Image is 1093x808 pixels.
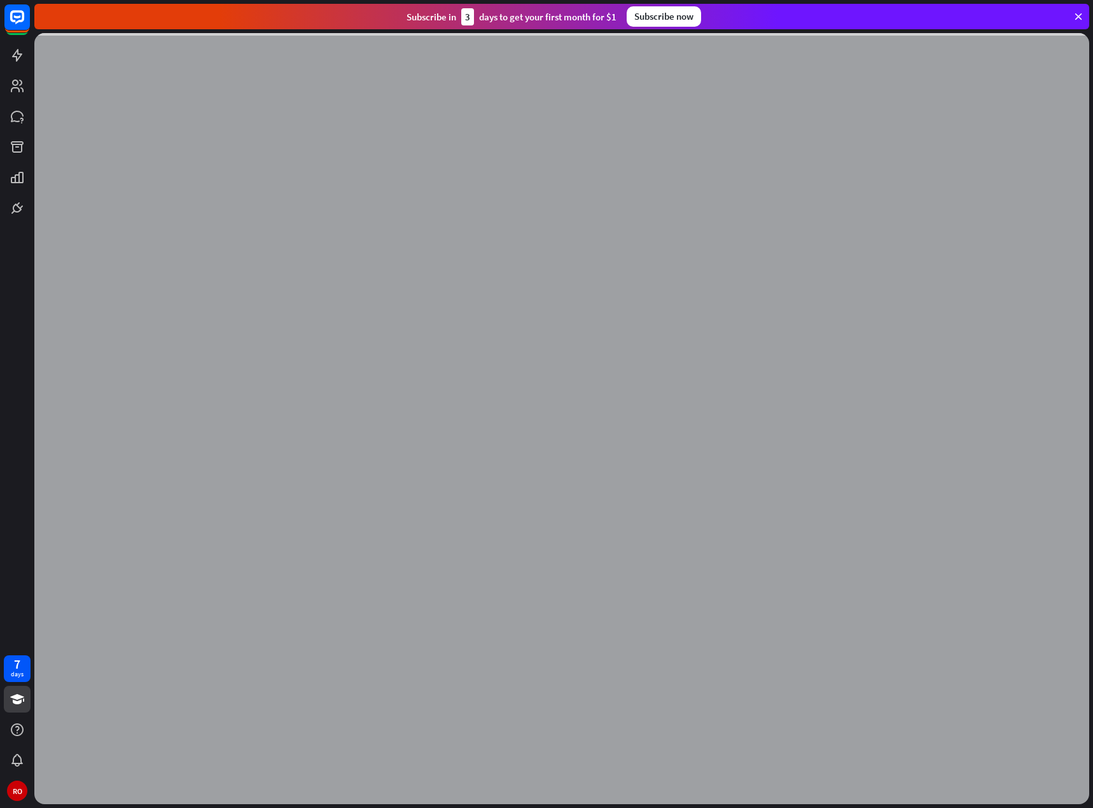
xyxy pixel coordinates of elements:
[407,8,616,25] div: Subscribe in days to get your first month for $1
[461,8,474,25] div: 3
[11,670,24,679] div: days
[4,655,31,682] a: 7 days
[7,781,27,801] div: RO
[14,658,20,670] div: 7
[627,6,701,27] div: Subscribe now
